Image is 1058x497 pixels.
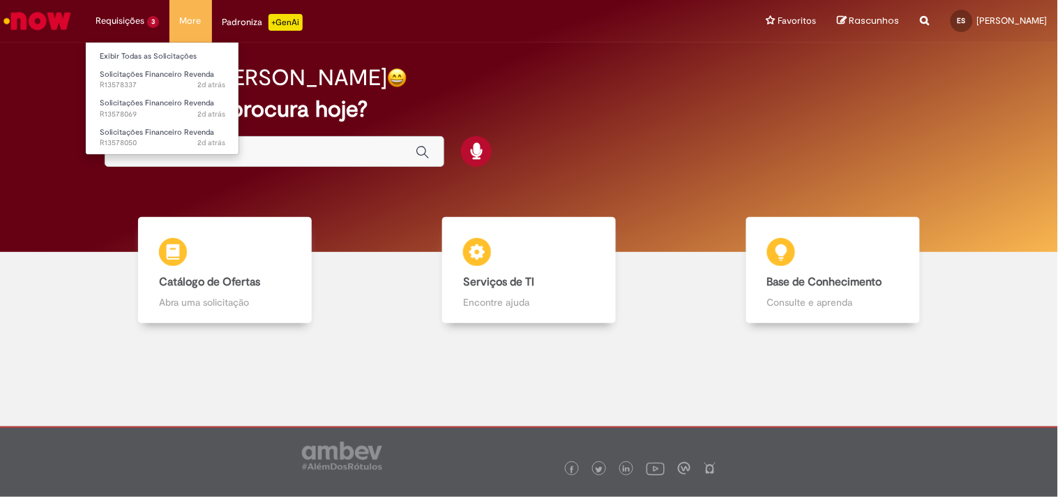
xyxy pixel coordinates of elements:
h2: Boa tarde, [PERSON_NAME] [105,66,387,90]
img: logo_footer_linkedin.png [623,466,630,474]
img: logo_footer_naosei.png [704,462,716,475]
span: 2d atrás [197,109,225,119]
p: +GenAi [269,14,303,31]
span: Requisições [96,14,144,28]
div: Padroniza [222,14,303,31]
p: Consulte e aprenda [767,295,899,309]
b: Serviços de TI [463,275,534,289]
time: 29/09/2025 16:14:03 [197,109,225,119]
a: Aberto R13578050 : Solicitações Financeiro Revenda [86,125,239,151]
img: ServiceNow [1,7,73,35]
ul: Requisições [85,42,239,155]
a: Aberto R13578337 : Solicitações Financeiro Revenda [86,67,239,93]
span: R13578050 [100,138,225,149]
a: Serviços de TI Encontre ajuda [377,217,681,324]
span: Rascunhos [849,14,900,27]
img: logo_footer_workplace.png [678,462,690,475]
span: Solicitações Financeiro Revenda [100,69,214,80]
img: logo_footer_twitter.png [596,466,603,473]
p: Abra uma solicitação [159,295,291,309]
b: Catálogo de Ofertas [159,275,260,289]
span: ES [958,16,966,25]
p: Encontre ajuda [463,295,595,309]
a: Exibir Todas as Solicitações [86,49,239,64]
a: Base de Conhecimento Consulte e aprenda [681,217,985,324]
time: 29/09/2025 16:52:51 [197,80,225,90]
b: Base de Conhecimento [767,275,882,289]
span: More [180,14,202,28]
img: logo_footer_facebook.png [568,466,575,473]
span: R13578069 [100,109,225,120]
time: 29/09/2025 16:11:32 [197,138,225,148]
span: 2d atrás [197,138,225,148]
span: R13578337 [100,80,225,91]
img: logo_footer_youtube.png [647,459,665,477]
span: Favoritos [778,14,817,28]
span: 3 [147,16,159,28]
span: Solicitações Financeiro Revenda [100,127,214,138]
img: logo_footer_ambev_rotulo_gray.png [302,442,382,470]
span: Solicitações Financeiro Revenda [100,98,214,108]
span: [PERSON_NAME] [977,15,1048,27]
img: happy-face.png [387,68,407,88]
span: 2d atrás [197,80,225,90]
a: Catálogo de Ofertas Abra uma solicitação [73,217,377,324]
a: Aberto R13578069 : Solicitações Financeiro Revenda [86,96,239,121]
h2: O que você procura hoje? [105,97,953,121]
a: Rascunhos [838,15,900,28]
